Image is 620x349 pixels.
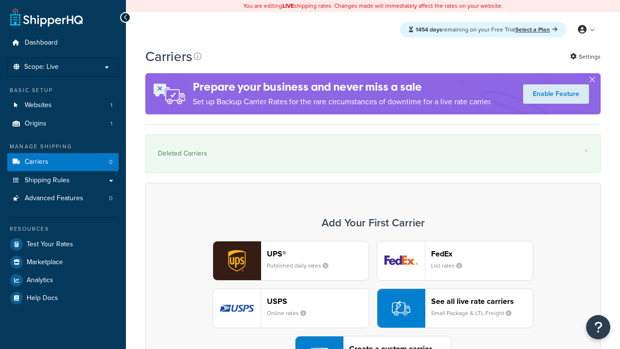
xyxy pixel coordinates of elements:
[377,288,533,328] button: See all live rate carriersSmall Package & LTL Freight
[431,261,470,270] small: List rates
[7,96,119,114] li: Websites
[109,158,112,166] span: 0
[267,309,314,317] small: Online rates
[27,240,73,249] span: Test Your Rates
[7,115,119,133] li: Origins
[25,120,46,128] span: Origins
[213,288,369,328] button: usps logoUSPSOnline rates
[145,73,193,114] img: ad-rules-rateshop-fe6ec290ccb7230408bd80ed9643f0289d75e0ffd9eb532fc0e269fcd187b520.png
[377,241,425,280] img: fedEx logo
[584,147,588,155] a: ×
[7,115,119,133] a: Origins 1
[25,101,52,110] span: Websites
[431,297,533,306] header: See all live rate carriers
[416,25,442,34] strong: 1454 days
[586,315,610,339] button: Open Resource Center
[515,25,558,34] a: Select a Plan
[25,176,70,185] span: Shipping Rules
[570,50,601,63] a: Settings
[25,158,48,166] span: Carriers
[7,289,119,307] a: Help Docs
[24,63,59,71] span: Scope: Live
[7,86,119,95] div: Basic Setup
[267,261,336,270] small: Published daily rates
[27,294,58,302] span: Help Docs
[282,1,294,10] b: LIVE
[7,34,119,52] a: Dashboard
[7,172,119,190] a: Shipping Rules
[193,79,492,95] h4: Prepare your business and never miss a sale
[7,96,119,114] a: Websites 1
[27,276,53,285] span: Analytics
[25,194,83,203] span: Advanced Features
[213,289,261,328] img: usps logo
[145,47,192,66] h1: Carriers
[7,254,119,271] a: Marketplace
[25,39,58,47] span: Dashboard
[7,236,119,253] a: Test Your Rates
[7,190,119,207] li: Advanced Features
[213,241,261,280] img: ups logo
[7,271,119,289] a: Analytics
[267,249,369,258] header: UPS®
[110,101,112,110] span: 1
[27,258,63,267] span: Marketplace
[377,241,533,281] button: fedEx logoFedExList rates
[7,153,119,171] a: Carriers 0
[7,190,119,207] a: Advanced Features 0
[400,22,566,37] div: remaining on your Free Trial
[431,249,533,258] header: FedEx
[10,7,83,27] a: ShipperHQ Home
[7,153,119,171] li: Carriers
[155,217,590,229] h3: Add Your First Carrier
[7,143,119,151] div: Manage Shipping
[523,84,589,104] a: Enable Feature
[7,225,119,233] div: Resources
[213,241,369,281] button: ups logoUPS®Published daily rates
[193,95,492,109] p: Set up Backup Carrier Rates for the rare circumstances of downtime for a live rate carrier.
[110,120,112,128] span: 1
[158,147,588,160] div: Deleted Carriers
[392,299,410,317] img: icon-carrier-liverate-becf4550.svg
[431,309,519,317] small: Small Package & LTL Freight
[109,194,112,203] span: 0
[267,297,369,306] header: USPS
